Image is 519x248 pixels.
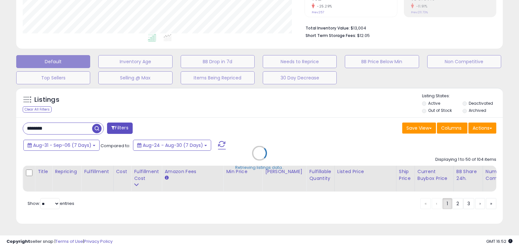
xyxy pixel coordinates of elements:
[345,55,419,68] button: BB Price Below Min
[181,71,255,84] button: Items Being Repriced
[263,55,337,68] button: Needs to Reprice
[486,238,513,244] span: 2025-09-9 16:52 GMT
[98,71,172,84] button: Selling @ Max
[235,164,284,170] div: Retrieving listings data..
[6,239,113,245] div: seller snap | |
[306,33,356,38] b: Short Term Storage Fees:
[306,25,350,31] b: Total Inventory Value:
[16,55,90,68] button: Default
[312,10,324,14] small: Prev: 257
[427,55,501,68] button: Non Competitive
[181,55,255,68] button: BB Drop in 7d
[357,32,370,39] span: $12.05
[263,71,337,84] button: 30 Day Decrease
[16,71,90,84] button: Top Sellers
[6,238,30,244] strong: Copyright
[411,10,428,14] small: Prev: 211.73%
[414,4,428,9] small: -11.91%
[306,24,491,31] li: $13,004
[55,238,83,244] a: Terms of Use
[315,4,332,9] small: -25.29%
[98,55,172,68] button: Inventory Age
[84,238,113,244] a: Privacy Policy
